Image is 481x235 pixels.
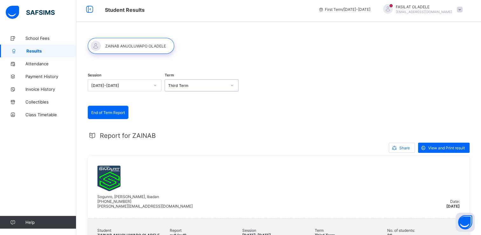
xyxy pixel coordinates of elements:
[91,110,125,115] span: End of Term Report
[97,228,170,233] span: Student
[88,73,101,77] span: Session
[456,213,475,232] button: Open asap
[377,4,466,15] div: FASILATOLADELE
[97,166,120,191] img: umssoyo.png
[399,146,410,150] span: Share
[25,36,76,41] span: School Fees
[165,73,174,77] span: Term
[319,7,370,12] span: session/term information
[242,228,315,233] span: Session
[25,74,76,79] span: Payment History
[25,99,76,104] span: Collectibles
[25,112,76,117] span: Class Timetable
[170,228,242,233] span: Report
[6,6,55,19] img: safsims
[315,228,387,233] span: Term
[428,146,465,150] span: View and Print result
[387,228,460,233] span: No. of students:
[26,48,76,53] span: Results
[396,10,452,14] span: [EMAIL_ADDRESS][DOMAIN_NAME]
[25,87,76,92] span: Invoice History
[91,83,150,88] div: [DATE]-[DATE]
[396,4,452,9] span: FASILAT OLADELE
[100,132,156,139] span: Report for ZAINAB
[446,204,460,209] span: [DATE]
[25,220,76,225] span: Help
[105,7,145,13] span: Student Results
[25,61,76,66] span: Attendance
[450,199,460,204] span: Date:
[97,194,193,209] span: Sogunro, [PERSON_NAME], Ibadan [PHONE_NUMBER] [PERSON_NAME][EMAIL_ADDRESS][DOMAIN_NAME]
[168,83,227,88] div: Third Term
